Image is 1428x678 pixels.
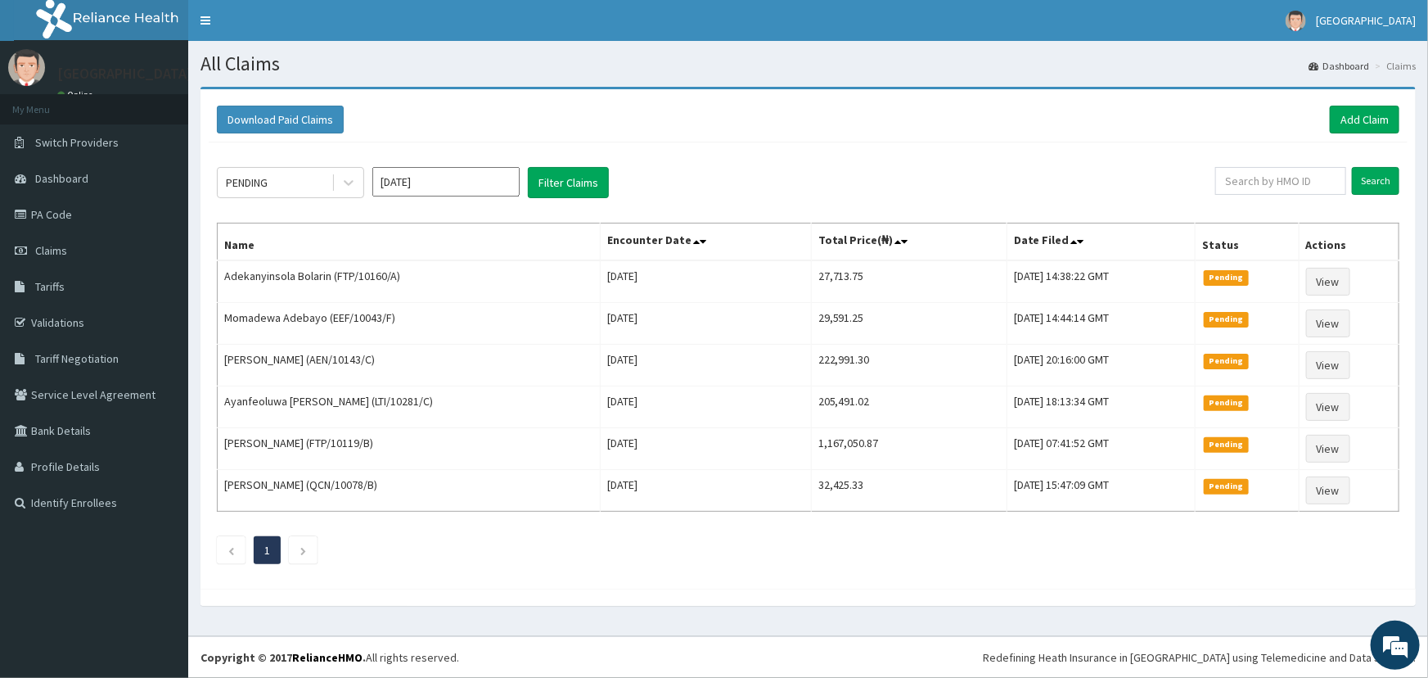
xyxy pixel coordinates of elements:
[1204,312,1249,327] span: Pending
[811,470,1007,512] td: 32,425.33
[35,279,65,294] span: Tariffs
[1316,13,1416,28] span: [GEOGRAPHIC_DATA]
[1306,351,1350,379] a: View
[1007,303,1195,345] td: [DATE] 14:44:14 GMT
[600,470,811,512] td: [DATE]
[811,260,1007,303] td: 27,713.75
[1286,11,1306,31] img: User Image
[1007,224,1195,261] th: Date Filed
[1306,477,1350,504] a: View
[300,543,307,558] a: Next page
[188,636,1428,678] footer: All rights reserved.
[1306,393,1350,421] a: View
[811,303,1007,345] td: 29,591.25
[1330,106,1399,133] a: Add Claim
[1204,354,1249,368] span: Pending
[1309,59,1369,73] a: Dashboard
[600,224,811,261] th: Encounter Date
[1204,395,1249,410] span: Pending
[57,66,192,81] p: [GEOGRAPHIC_DATA]
[1007,386,1195,428] td: [DATE] 18:13:34 GMT
[57,89,97,101] a: Online
[1352,167,1399,195] input: Search
[35,171,88,186] span: Dashboard
[1306,310,1350,337] a: View
[1299,224,1399,261] th: Actions
[1007,428,1195,470] td: [DATE] 07:41:52 GMT
[226,174,268,191] div: PENDING
[811,428,1007,470] td: 1,167,050.87
[1306,268,1350,296] a: View
[218,224,601,261] th: Name
[600,386,811,428] td: [DATE]
[218,303,601,345] td: Momadewa Adebayo (EEF/10043/F)
[1204,437,1249,452] span: Pending
[811,345,1007,386] td: 222,991.30
[811,224,1007,261] th: Total Price(₦)
[1204,479,1249,494] span: Pending
[227,543,235,558] a: Previous page
[217,106,344,133] button: Download Paid Claims
[600,345,811,386] td: [DATE]
[1007,260,1195,303] td: [DATE] 14:38:22 GMT
[983,649,1416,666] div: Redefining Heath Insurance in [GEOGRAPHIC_DATA] using Telemedicine and Data Science!
[8,49,45,86] img: User Image
[1196,224,1300,261] th: Status
[35,351,119,366] span: Tariff Negotiation
[35,135,119,150] span: Switch Providers
[1204,270,1249,285] span: Pending
[200,53,1416,75] h1: All Claims
[264,543,270,558] a: Page 1 is your current page
[218,345,601,386] td: [PERSON_NAME] (AEN/10143/C)
[35,243,67,258] span: Claims
[218,386,601,428] td: Ayanfeoluwa [PERSON_NAME] (LTI/10281/C)
[372,167,520,197] input: Select Month and Year
[600,428,811,470] td: [DATE]
[218,428,601,470] td: [PERSON_NAME] (FTP/10119/B)
[218,470,601,512] td: [PERSON_NAME] (QCN/10078/B)
[600,260,811,303] td: [DATE]
[1306,435,1350,463] a: View
[1371,59,1416,73] li: Claims
[600,303,811,345] td: [DATE]
[1215,167,1346,195] input: Search by HMO ID
[218,260,601,303] td: Adekanyinsola Bolarin (FTP/10160/A)
[200,650,366,665] strong: Copyright © 2017 .
[1007,470,1195,512] td: [DATE] 15:47:09 GMT
[1007,345,1195,386] td: [DATE] 20:16:00 GMT
[811,386,1007,428] td: 205,491.02
[528,167,609,198] button: Filter Claims
[292,650,363,665] a: RelianceHMO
